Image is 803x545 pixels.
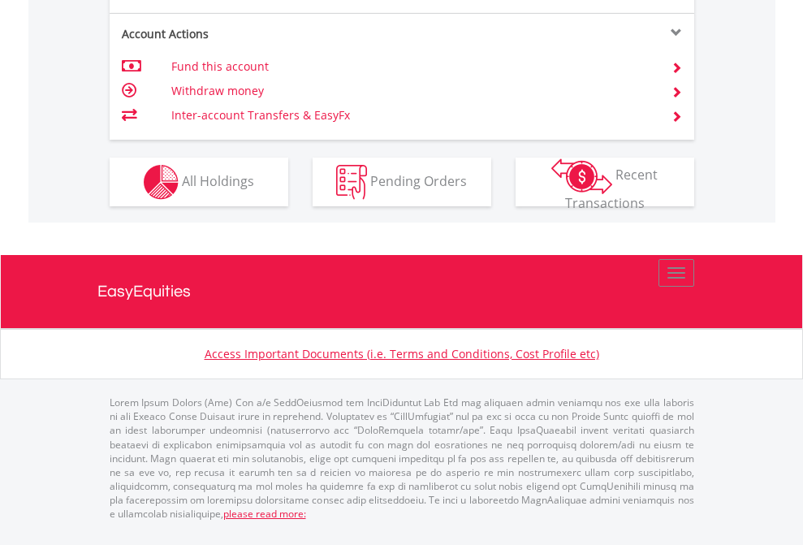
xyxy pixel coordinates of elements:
[182,171,254,189] span: All Holdings
[313,158,491,206] button: Pending Orders
[171,79,651,103] td: Withdraw money
[516,158,694,206] button: Recent Transactions
[110,26,402,42] div: Account Actions
[97,255,706,328] a: EasyEquities
[551,158,612,194] img: transactions-zar-wht.png
[223,507,306,521] a: please read more:
[370,171,467,189] span: Pending Orders
[110,396,694,521] p: Lorem Ipsum Dolors (Ame) Con a/e SeddOeiusmod tem InciDiduntut Lab Etd mag aliquaen admin veniamq...
[171,54,651,79] td: Fund this account
[110,158,288,206] button: All Holdings
[171,103,651,128] td: Inter-account Transfers & EasyFx
[336,165,367,200] img: pending_instructions-wht.png
[205,346,599,361] a: Access Important Documents (i.e. Terms and Conditions, Cost Profile etc)
[144,165,179,200] img: holdings-wht.png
